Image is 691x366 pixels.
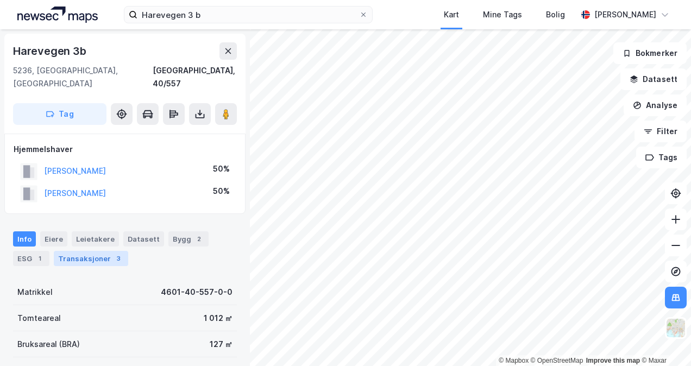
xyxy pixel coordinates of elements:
button: Bokmerker [613,42,687,64]
div: 50% [213,185,230,198]
div: 1 [34,253,45,264]
div: 1 012 ㎡ [204,312,233,325]
div: 50% [213,162,230,175]
iframe: Chat Widget [637,314,691,366]
div: Datasett [123,231,164,247]
div: 2 [193,234,204,244]
div: Info [13,231,36,247]
div: Harevegen 3b [13,42,89,60]
div: Bygg [168,231,209,247]
div: [PERSON_NAME] [594,8,656,21]
div: 4601-40-557-0-0 [161,286,233,299]
div: Leietakere [72,231,119,247]
button: Filter [635,121,687,142]
button: Tag [13,103,106,125]
input: Søk på adresse, matrikkel, gårdeiere, leietakere eller personer [137,7,359,23]
div: 127 ㎡ [210,338,233,351]
button: Analyse [624,94,687,116]
div: Hjemmelshaver [14,143,236,156]
div: Mine Tags [483,8,522,21]
div: Eiere [40,231,67,247]
img: logo.a4113a55bc3d86da70a041830d287a7e.svg [17,7,98,23]
div: Tomteareal [17,312,61,325]
a: Mapbox [499,357,529,364]
div: Bolig [546,8,565,21]
a: OpenStreetMap [531,357,583,364]
div: Kart [444,8,459,21]
div: [GEOGRAPHIC_DATA], 40/557 [153,64,237,90]
div: 5236, [GEOGRAPHIC_DATA], [GEOGRAPHIC_DATA] [13,64,153,90]
div: Kontrollprogram for chat [637,314,691,366]
div: 3 [113,253,124,264]
a: Improve this map [586,357,640,364]
button: Datasett [620,68,687,90]
div: Transaksjoner [54,251,128,266]
div: ESG [13,251,49,266]
div: Matrikkel [17,286,53,299]
button: Tags [636,147,687,168]
div: Bruksareal (BRA) [17,338,80,351]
